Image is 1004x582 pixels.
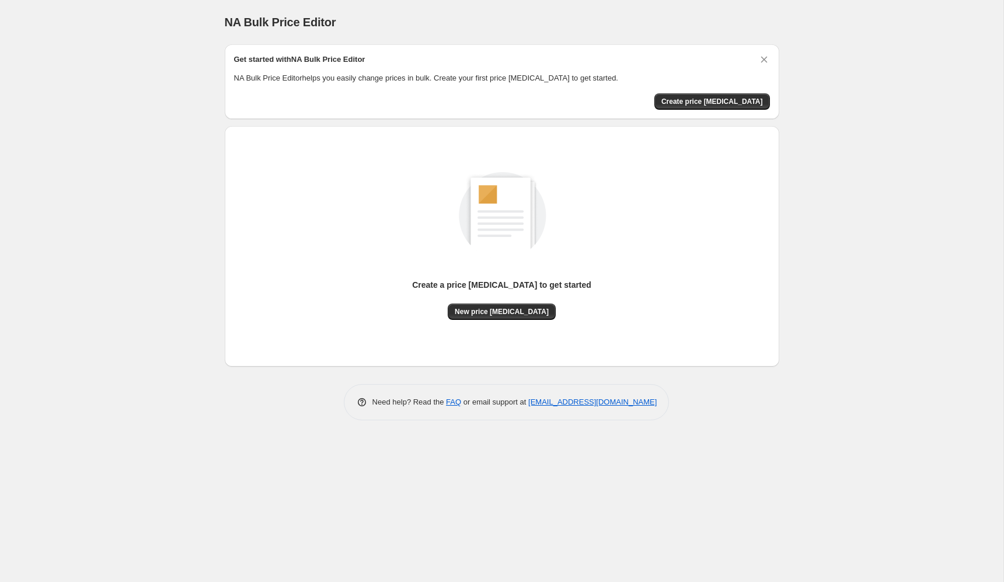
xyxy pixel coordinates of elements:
span: Need help? Read the [372,398,447,406]
button: New price [MEDICAL_DATA] [448,304,556,320]
span: or email support at [461,398,528,406]
h2: Get started with NA Bulk Price Editor [234,54,365,65]
button: Create price change job [654,93,770,110]
span: NA Bulk Price Editor [225,16,336,29]
button: Dismiss card [758,54,770,65]
span: Create price [MEDICAL_DATA] [661,97,763,106]
a: FAQ [446,398,461,406]
p: NA Bulk Price Editor helps you easily change prices in bulk. Create your first price [MEDICAL_DAT... [234,72,770,84]
span: New price [MEDICAL_DATA] [455,307,549,316]
p: Create a price [MEDICAL_DATA] to get started [412,279,591,291]
a: [EMAIL_ADDRESS][DOMAIN_NAME] [528,398,657,406]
